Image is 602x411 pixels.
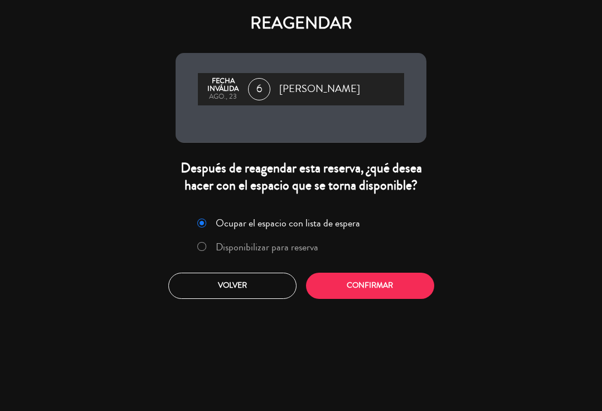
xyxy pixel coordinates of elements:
button: Confirmar [306,273,434,299]
label: Disponibilizar para reserva [216,242,318,252]
div: Después de reagendar esta reserva, ¿qué desea hacer con el espacio que se torna disponible? [176,159,426,194]
label: Ocupar el espacio con lista de espera [216,218,360,228]
button: Volver [168,273,297,299]
h4: REAGENDAR [176,13,426,33]
span: 6 [248,78,270,100]
div: ago., 23 [203,93,242,101]
div: Fecha inválida [203,78,242,93]
span: [PERSON_NAME] [279,81,360,98]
